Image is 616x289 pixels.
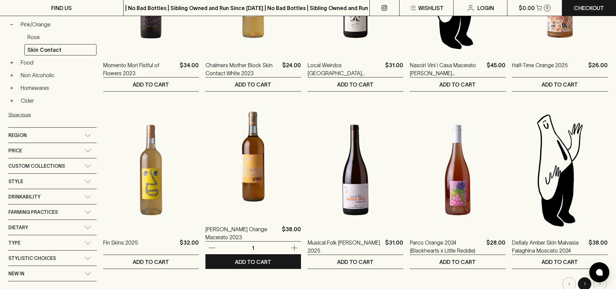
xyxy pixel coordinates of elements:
p: Login [477,4,494,12]
span: Style [8,177,23,186]
div: Type [8,235,97,250]
p: 1 [245,244,261,252]
button: ADD TO CART [103,255,199,269]
p: $31.00 [385,61,403,77]
a: Cider [18,95,97,106]
span: Region [8,131,27,140]
p: ADD TO CART [133,81,169,89]
button: + [8,85,15,91]
p: Wishlist [418,4,444,12]
p: ADD TO CART [439,81,476,89]
img: Musical Folk Amber Gris 2025 [308,112,403,229]
button: ADD TO CART [308,255,403,269]
button: + [8,59,15,66]
button: + [8,97,15,104]
p: Checkout [574,4,604,12]
a: Parco Orange 2024 (Blackhearts x Little Reddie) [410,239,484,255]
button: ADD TO CART [308,78,403,91]
p: ADD TO CART [439,258,476,266]
span: Drinkability [8,193,40,201]
a: Half-Time Orange 2025 [512,61,568,77]
a: Nasciri Vini i Casa Macerato [PERSON_NAME] [PERSON_NAME] 2023 [410,61,484,77]
div: Style [8,174,97,189]
img: Fin Skins 2025 [103,112,199,229]
p: $45.00 [487,61,505,77]
span: Price [8,147,22,155]
span: Dietary [8,224,28,232]
img: Parco Orange 2024 (Blackhearts x Little Reddie) [410,112,505,229]
button: − [8,21,15,28]
a: Fin Skins 2025 [103,239,138,255]
span: New In [8,270,24,278]
p: $34.00 [180,61,199,77]
button: + [8,72,15,79]
div: Dietary [8,220,97,235]
button: Show more [8,108,96,121]
img: Giovino Orange Macerato 2023 [205,98,301,215]
button: ADD TO CART [410,78,505,91]
a: [PERSON_NAME] Orange Macerato 2023 [205,225,279,241]
span: Farming Practices [8,208,58,216]
img: Blackhearts & Sparrows Man [512,112,608,229]
p: $31.00 [385,239,403,255]
a: Rosé [24,31,97,43]
a: Defialy Amber Skin Malvasia Falaghina Moscato 2024 [512,239,586,255]
p: $28.00 [486,239,505,255]
div: Farming Practices [8,204,97,220]
p: $32.00 [180,239,199,255]
a: Musical Folk [PERSON_NAME] 2025 [308,239,382,255]
p: $38.00 [282,225,301,241]
p: ADD TO CART [235,258,271,266]
div: Stylistic Choices [8,251,97,266]
span: Custom Collections [8,162,65,170]
a: Momento Mori Fistful of Flowers 2023 [103,61,177,77]
p: $24.00 [282,61,301,77]
a: Chalmers Mother Block Skin Contact White 2023 [205,61,280,77]
p: ADD TO CART [133,258,169,266]
a: Food [18,57,97,68]
a: Homewares [18,82,97,94]
a: Local Weirdos [GEOGRAPHIC_DATA][PERSON_NAME] 2023 [308,61,382,77]
button: ADD TO CART [512,78,608,91]
button: ADD TO CART [205,255,301,269]
p: ADD TO CART [337,258,373,266]
p: ADD TO CART [542,258,578,266]
p: $38.00 [589,239,608,255]
p: ADD TO CART [337,81,373,89]
div: Drinkability [8,189,97,204]
p: ADD TO CART [542,81,578,89]
button: ADD TO CART [512,255,608,269]
div: New In [8,266,97,281]
a: Pink/Orange [18,19,97,30]
div: Custom Collections [8,158,97,173]
div: Price [8,143,97,158]
div: Region [8,128,97,143]
a: Non Alcoholic [18,69,97,81]
button: ADD TO CART [410,255,505,269]
span: Stylistic Choices [8,254,56,263]
span: Type [8,239,20,247]
p: $0.00 [519,4,535,12]
button: ADD TO CART [205,78,301,91]
p: FIND US [51,4,72,12]
a: Skin Contact [24,44,97,55]
img: bubble-icon [596,269,603,276]
button: ADD TO CART [103,78,199,91]
p: ADD TO CART [235,81,271,89]
p: $26.00 [588,61,608,77]
p: 0 [546,6,549,10]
